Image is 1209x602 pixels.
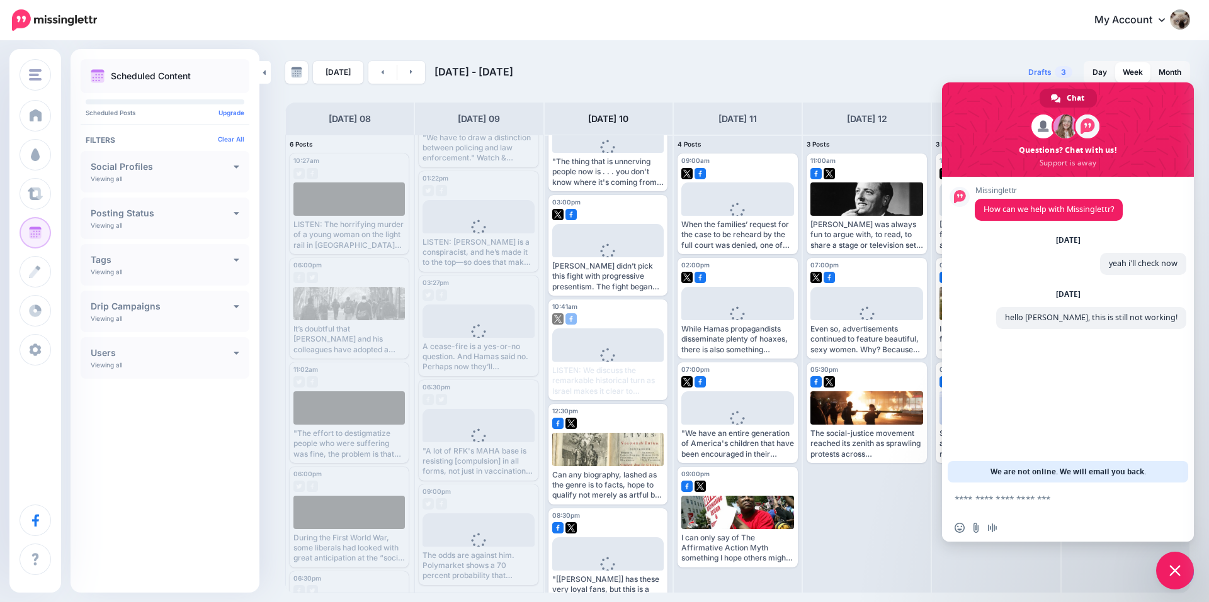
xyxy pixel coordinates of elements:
img: twitter-square.png [681,168,693,179]
div: Chat [1040,89,1097,108]
div: "We have an entire generation of America's children that have been encouraged in their classrooms... [681,428,794,459]
div: The odds are against him. Polymarket shows a 70 percent probability that Democrats will win the H... [423,550,534,581]
img: facebook-grey-square.png [436,498,447,510]
img: facebook-square.png [939,376,951,387]
img: calendar.png [91,69,105,83]
img: facebook-square.png [565,313,577,325]
div: The social-justice movement reached its zenith as sprawling protests across [GEOGRAPHIC_DATA]—and... [810,428,923,459]
img: facebook-square.png [695,272,706,283]
h4: [DATE] 11 [718,111,757,126]
img: twitter-grey-square.png [293,376,305,387]
img: twitter-square.png [939,168,951,179]
img: facebook-square.png [552,522,564,533]
div: [PERSON_NAME] was always fun to argue with, to read, to share a stage or television set with, to ... [810,220,923,250]
a: Month [1151,62,1189,82]
img: calendar-grey-darker.png [291,67,302,78]
img: twitter-grey-square.png [307,272,318,283]
h4: Social Profiles [91,162,234,171]
div: Loading [849,306,884,339]
div: Loading [461,324,496,357]
img: facebook-square.png [565,209,577,220]
img: facebook-grey-square.png [293,585,305,596]
div: "We have to draw a distinction between policing and law enforcement." Watch & subscribe to the Co... [423,133,534,164]
div: During the First World War, some liberals had looked with great anticipation at the “social possi... [293,533,405,564]
p: Scheduled Content [111,72,191,81]
div: Loading [720,203,755,235]
img: facebook-square.png [681,481,693,492]
img: facebook-grey-square.png [307,168,318,179]
div: I can only say of The Affirmative Action Myth something I hope others might say about my own work... [681,533,794,564]
div: Even so, advertisements continued to feature beautiful, sexy women. Why? Because they work. Men a... [810,324,923,355]
img: twitter-square.png [695,481,706,492]
img: Missinglettr [12,9,97,31]
span: 07:00pm [681,365,710,373]
img: facebook-grey-square.png [307,376,318,387]
h4: [DATE] 08 [329,111,371,126]
span: 08:00pm [939,365,968,373]
div: While Hamas propagandists disseminate plenty of hoaxes, there is also something damning about the... [681,324,794,355]
img: facebook-square.png [695,376,706,387]
span: We are not online. We will email you back. [990,461,1146,482]
span: yeah i'll check now [1109,258,1178,269]
img: menu.png [29,69,42,81]
span: 03:27pm [423,279,449,286]
p: Viewing all [91,221,122,229]
img: facebook-grey-square.png [307,481,318,492]
div: LISTEN: The horrifying murder of a young woman on the light rail in [GEOGRAPHIC_DATA] has cast a ... [293,220,405,250]
span: Audio message [987,523,997,533]
div: Can any biography, lashed as the genre is to facts, hope to qualify not merely as artful but as t... [552,470,664,501]
img: facebook-square.png [810,376,822,387]
p: Scheduled Posts [86,109,244,116]
span: hello [PERSON_NAME], this is still not working! [1005,312,1178,323]
span: 07:00pm [810,261,839,269]
div: Loading [720,306,755,339]
img: twitter-square.png [552,209,564,220]
div: LISTEN: We discuss the remarkable historical turn as Israel makes it clear to [DEMOGRAPHIC_DATA] ... [552,365,664,396]
span: 02:00pm [681,261,710,269]
img: twitter-square.png [552,313,564,325]
span: 03:00pm [552,198,581,206]
img: facebook-square.png [824,272,835,283]
span: 4 Posts [678,140,701,148]
span: 01:22pm [423,174,448,182]
span: 12:30pm [552,407,578,415]
img: twitter-square.png [565,522,577,533]
span: 11:02am [293,365,318,373]
div: [PERSON_NAME] didn’t pick this fight with progressive presentism. The fight began with an assault... [552,261,664,292]
div: Loading [461,428,496,461]
img: facebook-square.png [552,418,564,429]
img: twitter-grey-square.png [293,481,305,492]
p: Viewing all [91,315,122,322]
a: Drafts3 [1021,61,1080,84]
span: 3 Posts [807,140,830,148]
span: 3 Posts [936,140,959,148]
a: [DATE] [313,61,363,84]
div: When the families’ request for the case to be reheard by the full court was denied, one of the ju... [681,220,794,250]
img: twitter-grey-square.png [307,585,318,596]
img: facebook-grey-square.png [423,394,434,405]
h4: [DATE] 09 [458,111,500,126]
img: twitter-grey-square.png [423,498,434,510]
div: "A lot of RFK's MAHA base is resisting [compulsion] in all forms, not just in vaccination . . . t... [423,446,534,477]
span: 08:30pm [552,511,580,519]
div: "The thing that is unnerving people now is . . . you don't know where it's coming from, it's by d... [552,157,664,187]
p: Viewing all [91,361,122,369]
img: twitter-grey-square.png [436,394,447,405]
span: 12:00pm [939,157,966,164]
span: Drafts [1028,69,1052,76]
img: facebook-square.png [695,168,706,179]
img: twitter-square.png [681,272,693,283]
div: It’s doubtful that [PERSON_NAME] and his colleagues have adopted a “humbler position,” as he put ... [293,324,405,355]
img: twitter-square.png [824,168,835,179]
div: Loading [461,220,496,252]
span: Missinglettr [975,186,1123,195]
img: facebook-square.png [939,272,951,283]
img: twitter-square.png [681,376,693,387]
h4: Users [91,348,234,357]
span: 6 Posts [290,140,313,148]
h4: Drip Campaigns [91,302,234,311]
div: Loading [591,243,625,276]
span: How can we help with Missinglettr? [984,204,1114,215]
a: My Account [1082,5,1190,36]
div: Integrating intelligence and firepower—especially airpower—on a short fuse, the [DEMOGRAPHIC_DATA... [939,324,1052,355]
